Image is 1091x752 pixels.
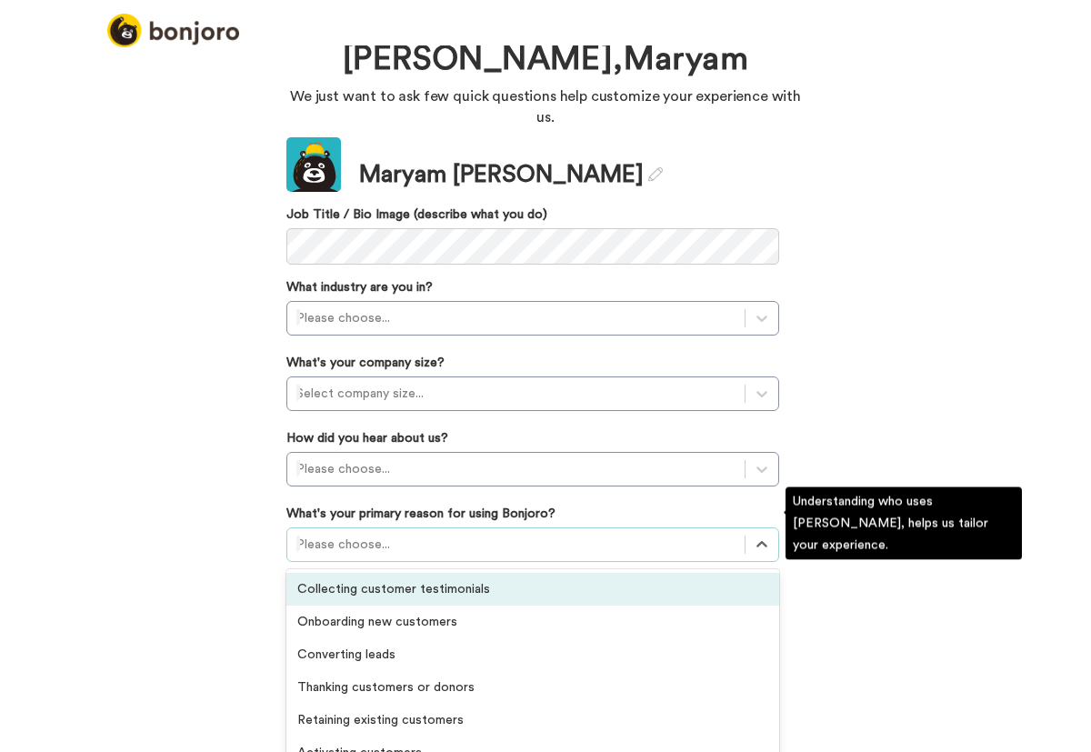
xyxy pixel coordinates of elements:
p: We just want to ask few quick questions help customize your experience with us. [286,86,805,128]
label: What's your primary reason for using Bonjoro? [286,505,556,523]
label: Job Title / Bio Image (describe what you do) [286,206,779,224]
div: Collecting customer testimonials [286,573,779,606]
label: How did you hear about us? [286,429,448,447]
div: Onboarding new customers [286,606,779,638]
div: Understanding who uses [PERSON_NAME], helps us tailor your experience. [786,487,1022,560]
label: What industry are you in? [286,278,433,296]
div: Thanking customers or donors [286,671,779,704]
div: Maryam [PERSON_NAME] [359,158,663,192]
label: What's your company size? [286,354,445,372]
div: Retaining existing customers [286,704,779,737]
div: Converting leads [286,638,779,671]
img: logo_full.png [107,14,239,47]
